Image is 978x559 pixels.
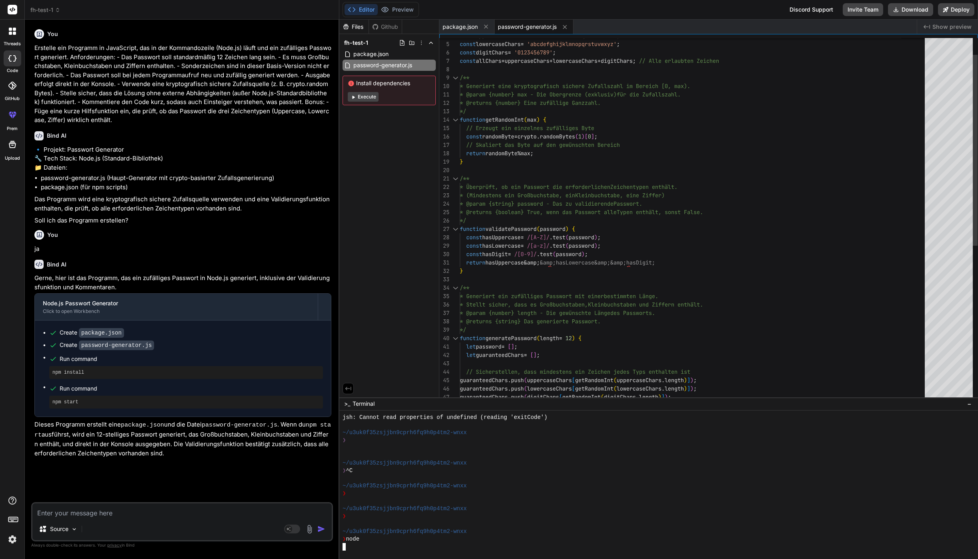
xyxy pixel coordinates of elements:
span: const [460,40,476,48]
span: guaranteedChars [460,385,508,392]
span: 'abcdefghijklmnopqrstuvwxyz' [527,40,617,48]
span: . [508,393,511,401]
div: 21 [439,174,449,183]
span: . [549,234,553,241]
img: settings [6,533,19,546]
span: password [569,242,594,249]
span: ) [565,225,569,232]
div: 23 [439,191,449,200]
div: 15 [439,124,449,132]
span: ; [597,234,601,241]
span: Run command [60,355,323,363]
span: push [511,393,524,401]
span: ) [537,116,540,123]
span: . [661,377,665,384]
button: Node.js Passwort GeneratorClick to open Workbench [35,294,318,320]
span: length [665,385,684,392]
span: return [466,150,485,157]
button: − [966,397,973,410]
span: { [572,225,575,232]
div: 12 [439,99,449,107]
div: 39 [439,326,449,334]
span: ~/u3uk0f35zsjjbn9cprh6fq9h0p4tm2-wnxx [343,482,467,490]
span: − [967,400,972,408]
span: = [559,335,562,342]
span: test [553,242,565,249]
span: password [569,234,594,241]
div: 6 [439,48,449,57]
span: max [521,150,530,157]
p: ja [34,244,331,254]
label: Upload [5,155,20,162]
span: hasUppercase [482,234,521,241]
span: getRandomInt [575,385,613,392]
span: Run command [60,385,323,393]
span: guaranteedChars [460,393,508,401]
div: 25 [439,208,449,216]
span: ( [537,225,540,232]
div: 5 [439,40,449,48]
li: password-generator.js (Haupt-Generator mit crypto-basierter Zufallsgenerierung) [41,174,331,183]
span: ) [684,377,687,384]
span: const [466,234,482,241]
span: let [466,343,476,350]
div: 14 [439,116,449,124]
span: ~/u3uk0f35zsjjbn9cprh6fq9h0p4tm2-wnxx [343,459,467,467]
span: randomByte [482,133,514,140]
span: digitChars [527,393,559,401]
div: 34 [439,284,449,292]
span: ] [533,351,537,359]
code: password-generator.js [79,341,154,350]
span: Typen enthält, sonst False. [617,208,703,216]
span: push [511,377,524,384]
span: package.json [353,49,389,59]
span: ; [633,57,636,64]
code: npm start [34,422,331,439]
span: ; [553,49,556,56]
span: hasUppercase [485,259,524,266]
div: 8 [439,65,449,74]
div: 46 [439,385,449,393]
span: * @param {number} length - Die gewünschte Länge [460,309,610,317]
button: Editor [345,4,378,15]
button: Deploy [938,3,974,16]
span: Show preview [932,23,972,31]
span: test [553,234,565,241]
pre: npm start [52,399,320,405]
span: function [460,116,485,123]
span: . [508,377,511,384]
button: Invite Team [843,3,883,16]
div: 33 [439,275,449,284]
span: amp [543,259,553,266]
span: * @returns {boolean} True, wenn das Passwort alle [460,208,617,216]
span: const [460,49,476,56]
span: fh-test-1 [30,6,60,14]
span: * Generiert ein zufälliges Passwort mit einer [460,293,604,300]
span: const [460,57,476,64]
div: 28 [439,233,449,242]
span: // Skaliert das Byte auf den gewünschten Bereich [466,141,620,148]
span: length [665,377,684,384]
div: 19 [439,158,449,166]
span: 0 [588,133,591,140]
span: ( [537,335,540,342]
span: function [460,225,485,232]
span: ( [613,385,617,392]
span: = [524,351,527,359]
span: & [540,259,543,266]
span: Kleinbuchstabe, eine Ziffer) [575,192,665,199]
div: 10 [439,82,449,90]
span: max [527,116,537,123]
span: ( [565,234,569,241]
span: // Alle erlaubten Zeichen [639,57,719,64]
span: >_ [344,400,350,408]
div: 45 [439,376,449,385]
span: ; [553,259,556,266]
span: ; [537,351,540,359]
span: amp [613,259,623,266]
span: amp [527,259,537,266]
div: Create [60,341,154,349]
div: Click to collapse the range. [450,284,461,292]
div: 32 [439,267,449,275]
div: 29 [439,242,449,250]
